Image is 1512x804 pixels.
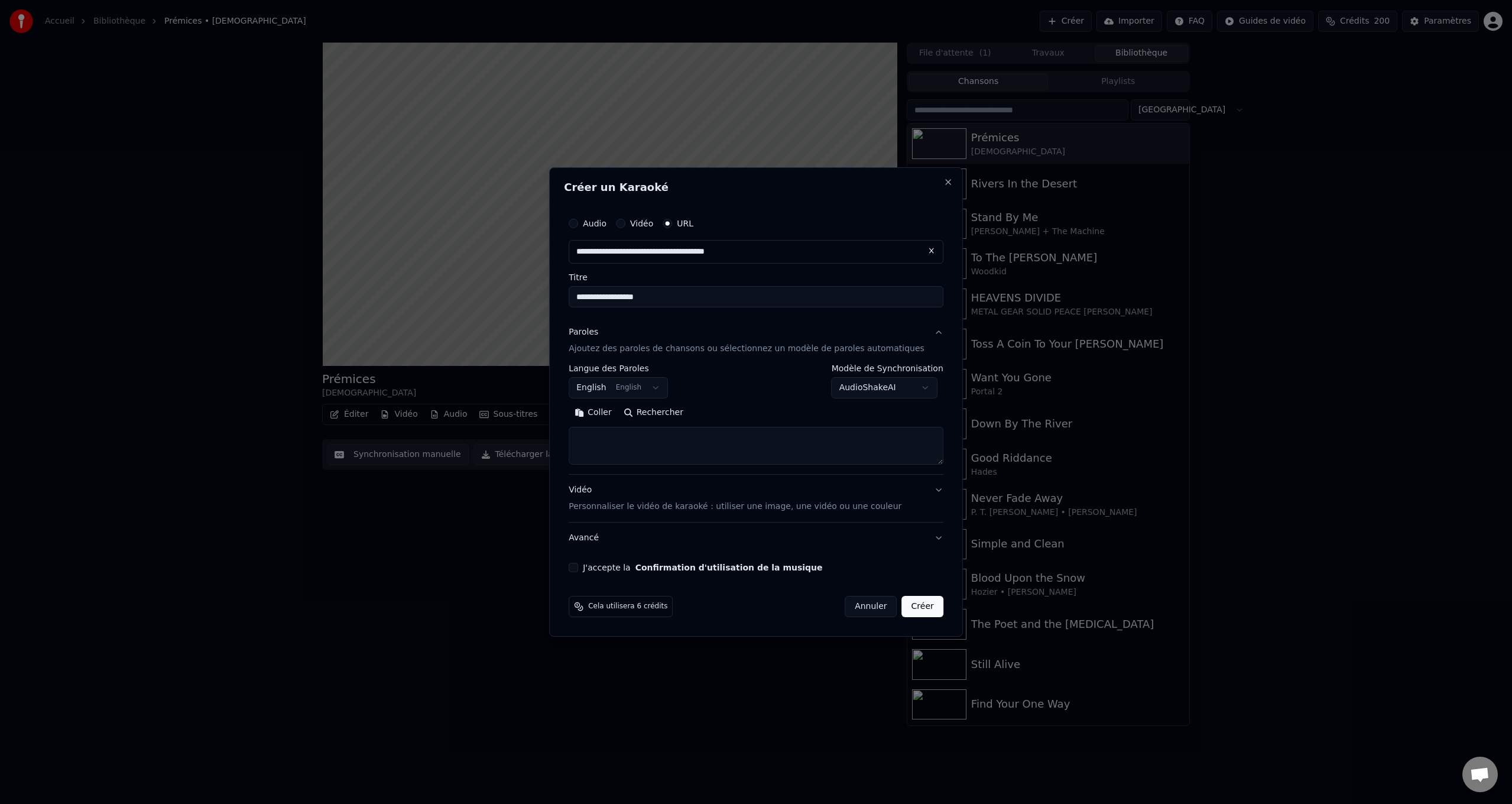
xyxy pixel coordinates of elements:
span: Cela utilisera 6 crédits [588,602,667,611]
label: Vidéo [630,219,653,228]
button: Rechercher [618,403,689,422]
p: Personnaliser le vidéo de karaoké : utiliser une image, une vidéo ou une couleur [569,501,901,513]
button: ParolesAjoutez des paroles de chansons ou sélectionnez un modèle de paroles automatiques [569,317,943,364]
label: J'accepte la [583,563,822,572]
button: Créer [902,596,943,617]
label: URL [677,219,693,228]
button: VidéoPersonnaliser le vidéo de karaoké : utiliser une image, une vidéo ou une couleur [569,475,943,522]
button: Coller [569,403,618,422]
button: J'accepte la [635,563,823,572]
button: Avancé [569,523,943,553]
div: Vidéo [569,484,901,513]
h2: Créer un Karaoké [564,182,948,193]
div: ParolesAjoutez des paroles de chansons ou sélectionnez un modèle de paroles automatiques [569,364,943,474]
label: Langue des Paroles [569,364,668,372]
button: Annuler [845,596,897,617]
p: Ajoutez des paroles de chansons ou sélectionnez un modèle de paroles automatiques [569,343,924,355]
div: Paroles [569,326,598,338]
label: Titre [569,273,943,281]
label: Modèle de Synchronisation [832,364,943,372]
label: Audio [583,219,606,228]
